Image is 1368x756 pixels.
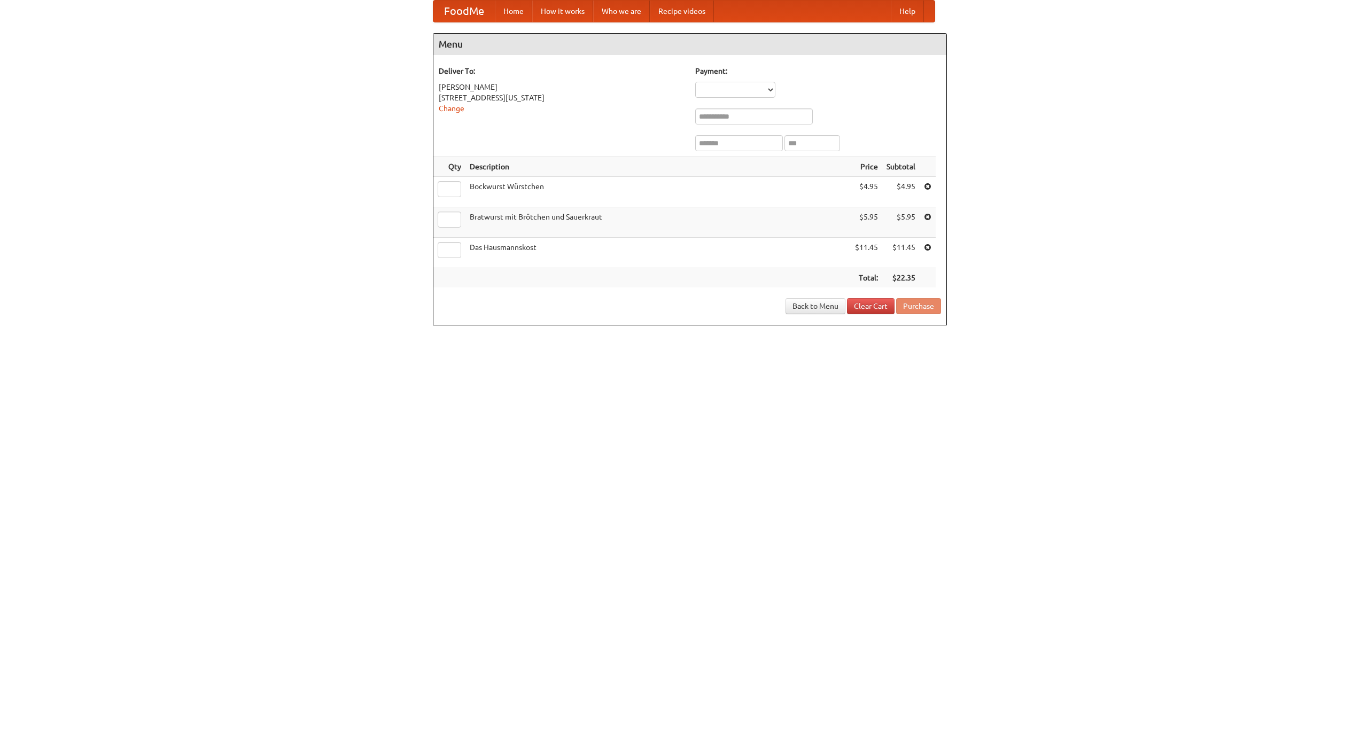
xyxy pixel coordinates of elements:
[851,268,882,288] th: Total:
[465,207,851,238] td: Bratwurst mit Brötchen und Sauerkraut
[433,34,946,55] h4: Menu
[786,298,845,314] a: Back to Menu
[847,298,895,314] a: Clear Cart
[439,92,685,103] div: [STREET_ADDRESS][US_STATE]
[439,66,685,76] h5: Deliver To:
[439,104,464,113] a: Change
[851,207,882,238] td: $5.95
[465,238,851,268] td: Das Hausmannskost
[896,298,941,314] button: Purchase
[891,1,924,22] a: Help
[465,157,851,177] th: Description
[882,207,920,238] td: $5.95
[851,238,882,268] td: $11.45
[433,157,465,177] th: Qty
[882,177,920,207] td: $4.95
[532,1,593,22] a: How it works
[650,1,714,22] a: Recipe videos
[882,238,920,268] td: $11.45
[495,1,532,22] a: Home
[433,1,495,22] a: FoodMe
[851,177,882,207] td: $4.95
[851,157,882,177] th: Price
[439,82,685,92] div: [PERSON_NAME]
[882,157,920,177] th: Subtotal
[465,177,851,207] td: Bockwurst Würstchen
[593,1,650,22] a: Who we are
[882,268,920,288] th: $22.35
[695,66,941,76] h5: Payment:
